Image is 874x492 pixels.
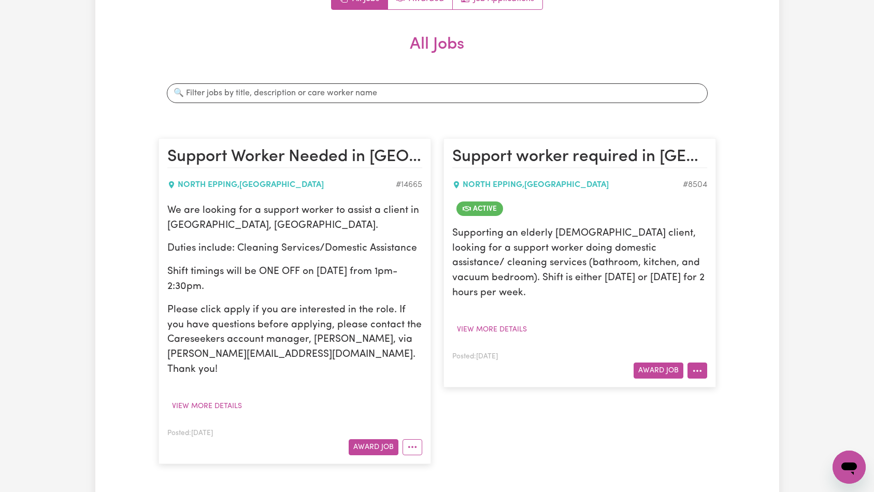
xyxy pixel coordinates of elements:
[167,265,422,295] p: Shift timings will be ONE OFF on [DATE] from 1pm-2:30pm.
[167,83,708,103] input: 🔍 Filter jobs by title, description or care worker name
[349,439,398,455] button: Award Job
[167,179,396,191] div: NORTH EPPING , [GEOGRAPHIC_DATA]
[456,201,503,216] span: Job is active
[403,439,422,455] button: More options
[452,147,707,168] h2: Support worker required in North Epping, NSW for Domestic Assistance
[687,363,707,379] button: More options
[167,430,213,437] span: Posted: [DATE]
[167,241,422,256] p: Duties include: Cleaning Services/Domestic Assistance
[683,179,707,191] div: Job ID #8504
[634,363,683,379] button: Award Job
[167,204,422,234] p: We are looking for a support worker to assist a client in [GEOGRAPHIC_DATA], [GEOGRAPHIC_DATA].
[396,179,422,191] div: Job ID #14665
[452,226,707,301] p: Supporting an elderly [DEMOGRAPHIC_DATA] client, looking for a support worker doing domestic assi...
[159,35,716,71] h2: All Jobs
[167,303,422,378] p: Please click apply if you are interested in the role. If you have questions before applying, plea...
[452,353,498,360] span: Posted: [DATE]
[452,179,683,191] div: NORTH EPPING , [GEOGRAPHIC_DATA]
[167,398,247,414] button: View more details
[833,451,866,484] iframe: Button to launch messaging window
[167,147,422,168] h2: Support Worker Needed in North Epping, NSW
[452,322,532,338] button: View more details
